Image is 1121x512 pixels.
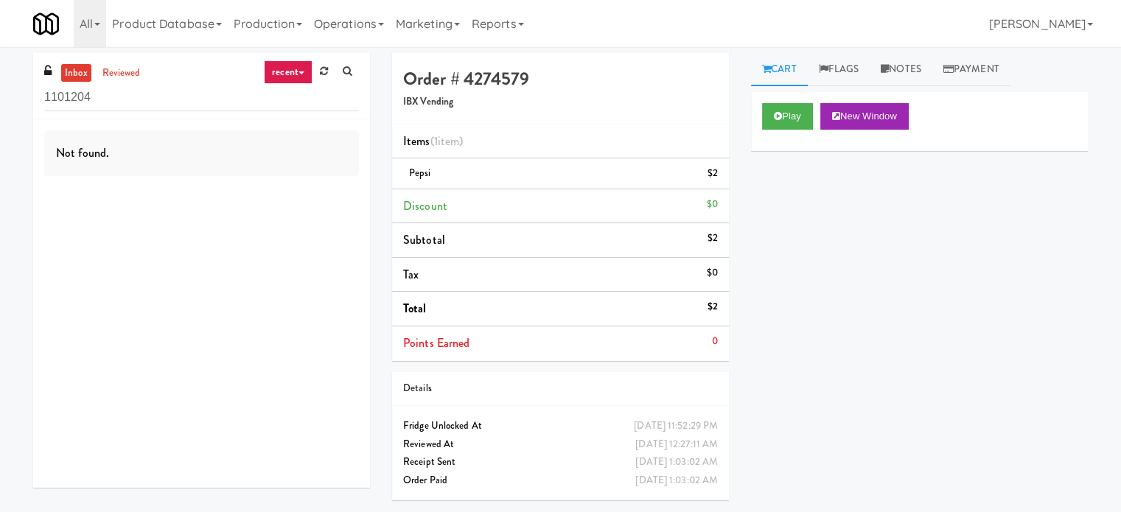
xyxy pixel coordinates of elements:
[403,379,718,398] div: Details
[44,84,359,111] input: Search vision orders
[708,164,718,183] div: $2
[403,471,718,490] div: Order Paid
[403,231,445,248] span: Subtotal
[403,417,718,435] div: Fridge Unlocked At
[61,64,91,83] a: inbox
[932,53,1010,86] a: Payment
[403,133,463,150] span: Items
[712,332,718,351] div: 0
[635,471,718,490] div: [DATE] 1:03:02 AM
[403,97,718,108] h5: IBX Vending
[264,60,312,84] a: recent
[56,144,109,161] span: Not found.
[870,53,932,86] a: Notes
[438,133,459,150] ng-pluralize: item
[635,435,718,454] div: [DATE] 12:27:11 AM
[409,166,431,180] span: Pepsi
[820,103,909,130] button: New Window
[707,264,718,282] div: $0
[403,300,427,317] span: Total
[707,195,718,214] div: $0
[403,435,718,454] div: Reviewed At
[33,11,59,37] img: Micromart
[751,53,808,86] a: Cart
[403,453,718,471] div: Receipt Sent
[634,417,718,435] div: [DATE] 11:52:29 PM
[403,69,718,88] h4: Order # 4274579
[808,53,870,86] a: Flags
[708,229,718,248] div: $2
[403,197,447,214] span: Discount
[430,133,464,150] span: (1 )
[403,266,419,283] span: Tax
[403,334,469,351] span: Points Earned
[99,64,144,83] a: reviewed
[762,103,813,130] button: Play
[635,453,718,471] div: [DATE] 1:03:02 AM
[708,298,718,316] div: $2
